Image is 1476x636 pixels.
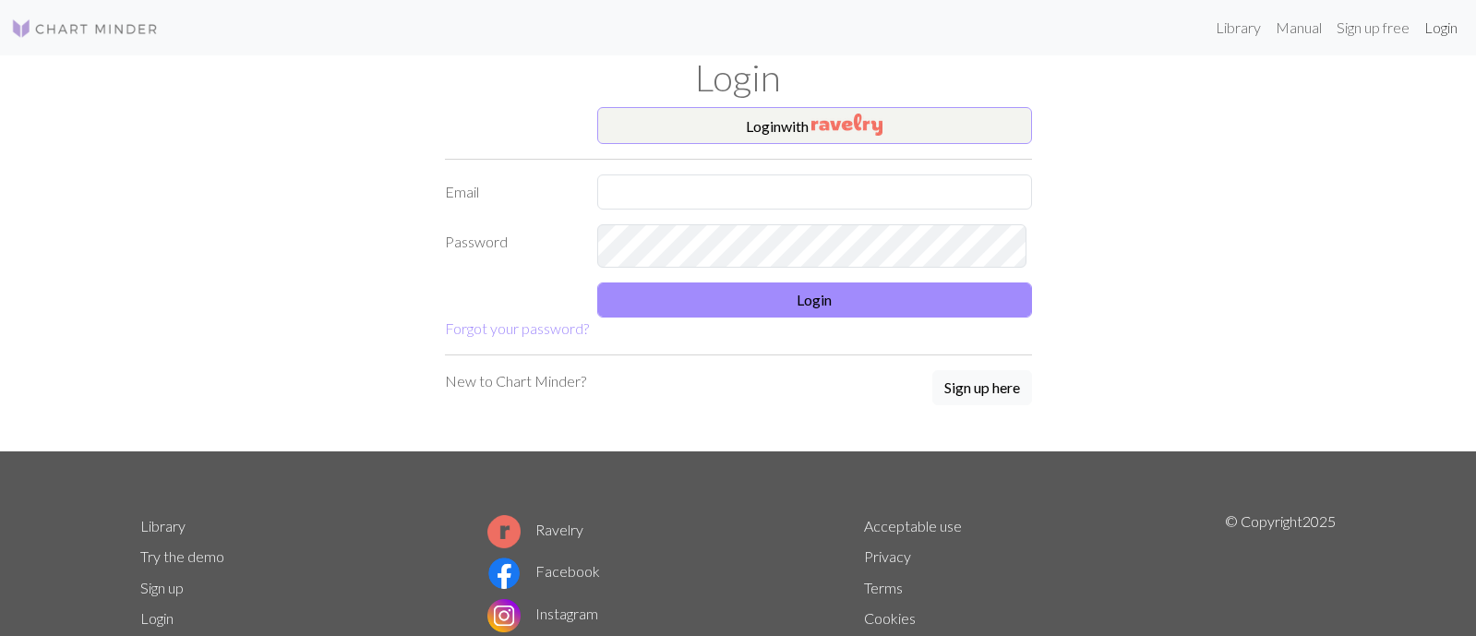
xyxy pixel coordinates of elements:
[1208,9,1268,46] a: Library
[932,370,1032,405] button: Sign up here
[129,55,1348,100] h1: Login
[1417,9,1465,46] a: Login
[140,517,186,534] a: Library
[487,515,521,548] img: Ravelry logo
[140,609,174,627] a: Login
[597,107,1032,144] button: Loginwith
[864,579,903,596] a: Terms
[932,370,1032,407] a: Sign up here
[864,609,916,627] a: Cookies
[140,547,224,565] a: Try the demo
[445,319,589,337] a: Forgot your password?
[487,521,583,538] a: Ravelry
[140,579,184,596] a: Sign up
[434,174,586,210] label: Email
[1268,9,1329,46] a: Manual
[487,562,600,580] a: Facebook
[434,224,586,268] label: Password
[597,282,1032,318] button: Login
[445,370,586,392] p: New to Chart Minder?
[11,18,159,40] img: Logo
[811,114,882,136] img: Ravelry
[1329,9,1417,46] a: Sign up free
[487,599,521,632] img: Instagram logo
[487,557,521,590] img: Facebook logo
[864,547,911,565] a: Privacy
[487,605,598,622] a: Instagram
[864,517,962,534] a: Acceptable use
